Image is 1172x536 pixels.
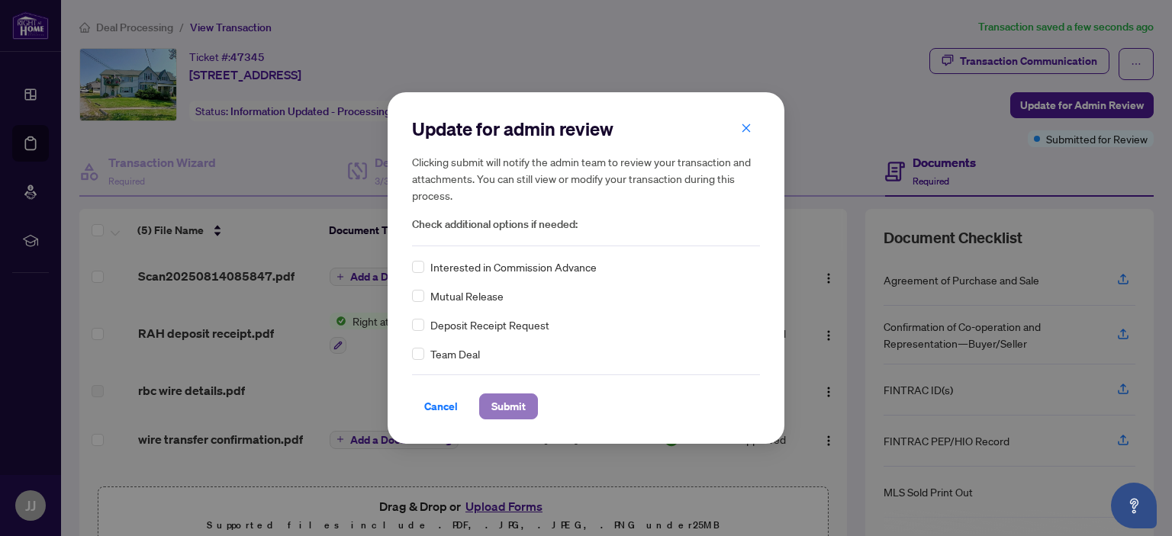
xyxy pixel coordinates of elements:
[424,394,458,419] span: Cancel
[430,287,504,304] span: Mutual Release
[412,153,760,204] h5: Clicking submit will notify the admin team to review your transaction and attachments. You can st...
[741,123,752,133] span: close
[412,393,470,419] button: Cancel
[1111,483,1157,528] button: Open asap
[430,316,549,333] span: Deposit Receipt Request
[430,345,480,362] span: Team Deal
[412,216,760,233] span: Check additional options if needed:
[479,393,538,419] button: Submit
[491,394,526,419] span: Submit
[430,258,597,275] span: Interested in Commission Advance
[412,117,760,141] h2: Update for admin review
